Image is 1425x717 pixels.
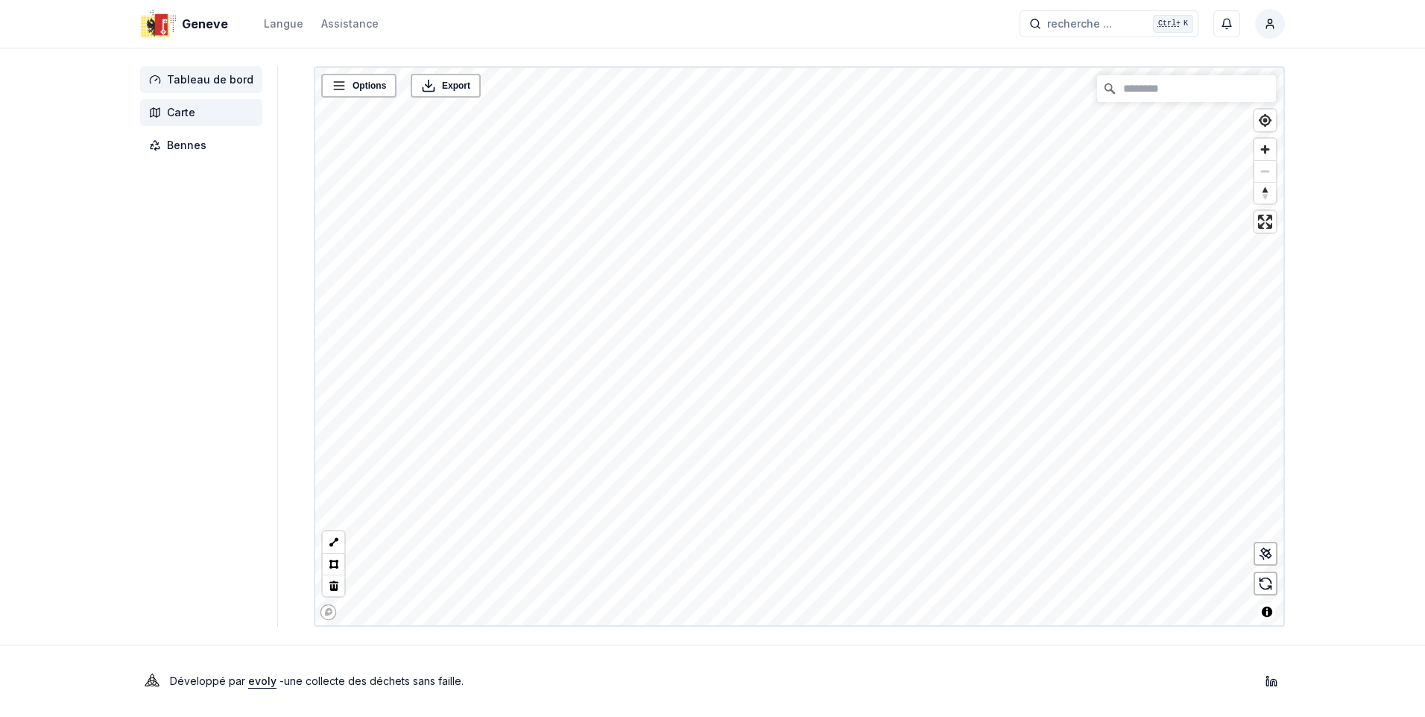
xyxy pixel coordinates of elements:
img: Evoly Logo [140,669,164,693]
button: Find my location [1254,110,1276,131]
button: Polygon tool (p) [323,553,344,575]
img: Geneve Logo [140,6,176,42]
a: Assistance [321,15,379,33]
div: Langue [264,16,303,31]
button: recherche ...Ctrl+K [1020,10,1198,37]
a: Carte [140,99,268,126]
input: Chercher [1097,75,1276,102]
button: Zoom in [1254,139,1276,160]
p: Développé par - une collecte des déchets sans faille . [170,671,464,692]
button: Enter fullscreen [1254,211,1276,233]
button: Reset bearing to north [1254,182,1276,203]
button: Delete [323,575,344,596]
button: Langue [264,15,303,33]
button: Zoom out [1254,160,1276,182]
span: Zoom out [1254,161,1276,182]
span: Reset bearing to north [1254,183,1276,203]
span: Bennes [167,138,206,153]
button: Toggle attribution [1258,603,1276,621]
span: Tableau de bord [167,72,253,87]
a: Geneve [140,15,234,33]
a: Tableau de bord [140,66,268,93]
a: evoly [248,675,277,687]
span: Options [353,78,386,93]
button: LineString tool (l) [323,531,344,553]
span: Carte [167,105,195,120]
span: recherche ... [1047,16,1112,31]
a: Bennes [140,132,268,159]
span: Export [442,78,470,93]
canvas: Map [315,68,1292,628]
span: Geneve [182,15,228,33]
a: Mapbox logo [320,604,337,621]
